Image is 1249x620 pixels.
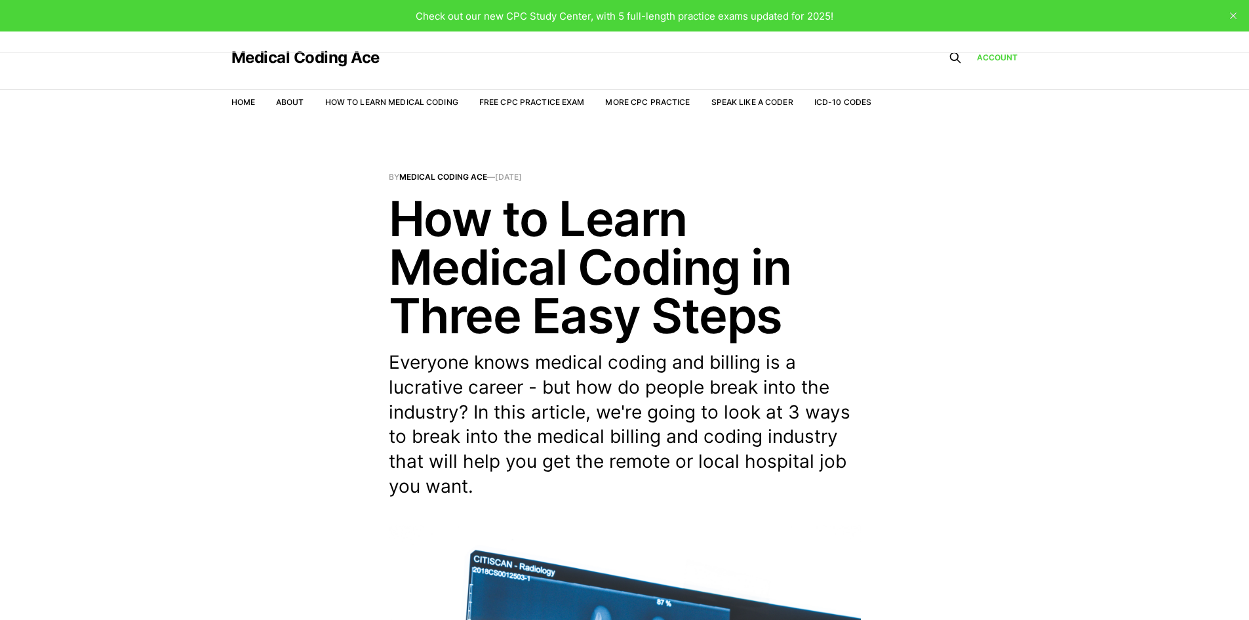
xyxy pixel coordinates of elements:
[977,51,1018,64] a: Account
[814,97,871,107] a: ICD-10 Codes
[605,97,690,107] a: More CPC Practice
[389,173,861,181] span: By —
[325,97,458,107] a: How to Learn Medical Coding
[495,172,522,182] time: [DATE]
[231,97,255,107] a: Home
[711,97,793,107] a: Speak Like a Coder
[389,194,861,340] h1: How to Learn Medical Coding in Three Easy Steps
[1180,556,1249,620] iframe: portal-trigger
[1223,5,1244,26] button: close
[399,172,487,182] a: Medical Coding Ace
[231,50,380,66] a: Medical Coding Ace
[276,97,304,107] a: About
[389,350,861,499] p: Everyone knows medical coding and billing is a lucrative career - but how do people break into th...
[479,97,585,107] a: Free CPC Practice Exam
[416,10,833,22] span: Check out our new CPC Study Center, with 5 full-length practice exams updated for 2025!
